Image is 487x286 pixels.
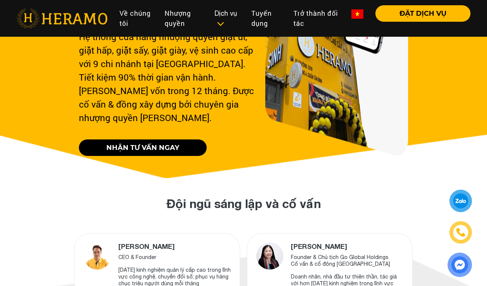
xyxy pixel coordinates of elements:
[287,5,345,31] a: Trở thành đối tác
[375,5,470,22] button: ĐẶT DỊCH VỤ
[118,254,231,261] p: CEO & Founder
[291,254,403,267] p: Founder & Chủ tịch Go Global Holdings Cố vấn & cổ đông [GEOGRAPHIC_DATA]
[256,243,283,270] img: founder_2.png
[84,243,111,270] img: founder_1.png
[216,20,224,28] img: subToggleIcon
[79,30,259,124] div: Hệ thống cửa hàng nhượng quyền giặt ủi, giặt hấp, giặt sấy, giặt giày, vệ sinh cao cấp với 9 chi ...
[118,243,231,251] h4: [PERSON_NAME]
[215,8,239,28] div: Dịch vụ
[159,5,209,31] a: Nhượng quyền
[369,10,470,17] a: ĐẶT DỊCH VỤ
[17,9,107,28] img: heramo-logo.png
[291,243,403,251] h4: [PERSON_NAME]
[451,222,471,243] a: phone-icon
[245,5,287,31] a: Tuyển dụng
[113,5,159,31] a: Về chúng tôi
[351,9,363,19] img: vn-flag.png
[79,139,207,156] a: NHẬN TƯ VẤN NGAY
[456,228,465,237] img: phone-icon
[80,196,407,211] h2: Đội ngũ sáng lập và cố vấn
